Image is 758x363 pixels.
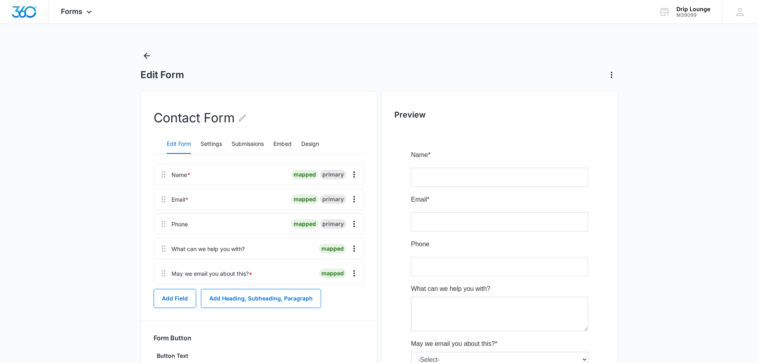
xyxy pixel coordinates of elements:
button: Overflow Menu [348,193,360,206]
div: Email [171,195,189,204]
h3: Form Button [154,334,191,342]
span: Forms [61,7,82,16]
button: Add Field [154,289,196,308]
button: Overflow Menu [348,267,360,280]
button: Back [140,49,153,62]
button: Add Heading, Subheading, Paragraph [201,289,321,308]
div: May we email you about this? [171,269,252,278]
div: mapped [291,194,318,204]
span: Email [4,50,20,57]
div: primary [320,219,346,229]
span: Phone [4,94,22,101]
span: May we email you about this? [4,194,88,201]
span: Submit [38,249,58,256]
div: mapped [319,269,346,278]
button: Overflow Menu [348,242,360,255]
button: Settings [201,135,222,154]
label: Button Text [154,351,364,360]
button: Edit Form [167,135,191,154]
h2: Contact Form [154,108,247,128]
div: mapped [291,170,318,179]
div: account name [676,6,710,12]
div: Phone [171,220,188,228]
div: What can we help you with? [171,245,245,253]
button: Overflow Menu [348,168,360,181]
h2: Preview [394,109,605,121]
div: mapped [291,219,318,229]
div: primary [320,194,346,204]
div: mapped [319,244,346,253]
div: primary [320,170,346,179]
button: Submissions [232,135,264,154]
button: Embed [273,135,292,154]
button: Submit [4,244,93,262]
div: Name [171,171,191,179]
button: Edit Form Name [238,108,247,128]
span: What can we help you with? [4,139,83,146]
span: Name [4,5,21,12]
button: Design [301,135,319,154]
button: Actions [605,69,618,81]
button: Overflow Menu [348,218,360,230]
small: You agree to receive future emails and understand you may opt-out at any time [4,222,181,237]
div: account id [676,12,710,18]
h1: Edit Form [140,69,184,81]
